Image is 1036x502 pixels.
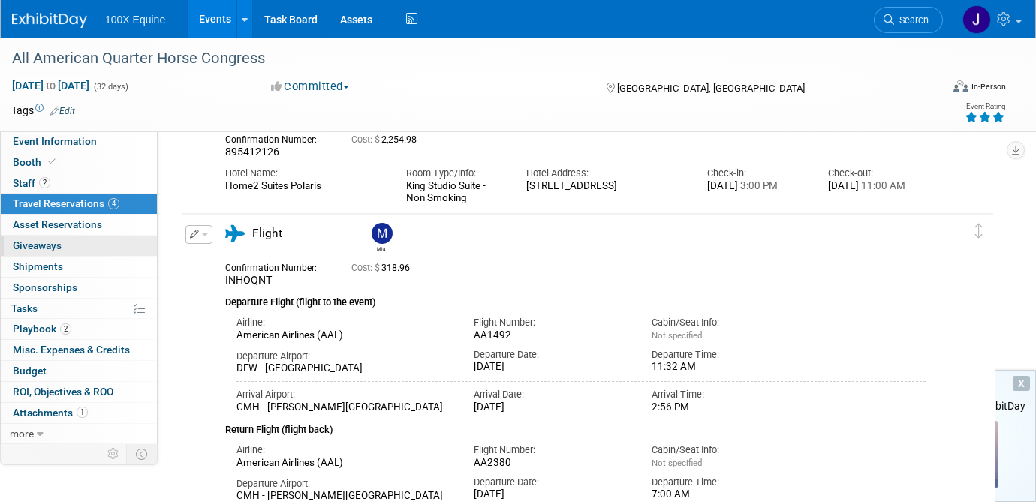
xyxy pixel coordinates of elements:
div: 7:00 AM [652,488,807,501]
a: Shipments [1,257,157,277]
div: Departure Time: [652,348,807,362]
img: Julie Gleason [962,5,991,34]
span: to [44,80,58,92]
div: Hotel Address: [526,167,685,180]
div: Flight Number: [474,316,629,329]
img: Mia Maniaci [372,223,393,244]
span: Asset Reservations [13,218,102,230]
div: 2:56 PM [652,401,807,414]
span: Playbook [13,323,71,335]
div: Airline: [236,316,451,329]
span: 1 [77,407,88,418]
div: Room Type/Info: [406,167,504,180]
div: Check-in: [707,167,806,180]
div: Cabin/Seat Info: [652,443,807,457]
a: Playbook2 [1,319,157,339]
div: Arrival Date: [474,388,629,401]
div: Dismiss [1013,376,1030,391]
a: Edit [50,106,75,116]
button: Committed [266,79,355,95]
div: All American Quarter Horse Congress [7,45,921,72]
div: American Airlines (AAL) [236,457,451,470]
span: 2,254.98 [351,134,423,145]
span: Shipments [13,260,63,272]
span: Sponsorships [13,281,77,293]
div: Departure Date: [474,476,629,489]
div: Departure Airport: [236,477,451,491]
span: Misc. Expenses & Credits [13,344,130,356]
span: 11:00 AM [859,180,905,191]
a: Booth [1,152,157,173]
span: Giveaways [13,239,62,251]
span: 2 [60,323,71,335]
span: INHOQNT [225,274,272,286]
a: more [1,424,157,444]
a: Budget [1,361,157,381]
span: 318.96 [351,263,416,273]
a: Asset Reservations [1,215,157,235]
span: [GEOGRAPHIC_DATA], [GEOGRAPHIC_DATA] [617,83,805,94]
span: 100X Equine [105,14,165,26]
a: Misc. Expenses & Credits [1,340,157,360]
div: [DATE] [474,401,629,414]
a: Tasks [1,299,157,319]
td: Toggle Event Tabs [127,444,158,464]
span: Tasks [11,302,38,314]
div: Cabin/Seat Info: [652,316,807,329]
div: American Airlines (AAL) [236,329,451,342]
a: Search [874,7,943,33]
a: Event Information [1,131,157,152]
img: Format-Inperson.png [953,80,968,92]
span: more [10,428,34,440]
div: [STREET_ADDRESS] [526,180,685,193]
span: Cost: $ [351,134,381,145]
div: Mia Maniaci [368,223,394,252]
div: AA1492 [474,329,629,342]
div: Arrival Airport: [236,388,451,401]
div: King Studio Suite - Non Smoking [406,180,504,204]
div: In-Person [971,81,1006,92]
div: Confirmation Number: [225,258,329,274]
span: Flight [252,227,282,240]
div: Check-out: [828,167,926,180]
div: Departure Time: [652,476,807,489]
span: 895412126 [225,146,279,158]
span: 4 [108,198,119,209]
div: Hotel Name: [225,167,384,180]
span: [DATE] [DATE] [11,79,90,92]
div: Airline: [236,443,451,457]
span: Attachments [13,407,88,419]
span: Not specified [652,330,702,341]
a: Travel Reservations4 [1,194,157,214]
div: Flight Number: [474,443,629,457]
img: ExhibitDay [12,13,87,28]
a: ROI, Objectives & ROO [1,382,157,402]
div: DFW - [GEOGRAPHIC_DATA] [236,362,451,375]
div: Departure Airport: [236,350,451,363]
i: Click and drag to move item [975,224,983,239]
div: Departure Flight (flight to the event) [225,287,926,310]
span: Event Information [13,135,97,147]
a: Giveaways [1,236,157,256]
div: Mia Maniaci [372,244,390,252]
div: Event Format [859,78,1006,101]
div: Event Rating [965,103,1005,110]
span: ROI, Objectives & ROO [13,386,113,398]
div: CMH - [PERSON_NAME][GEOGRAPHIC_DATA] [236,401,451,414]
div: [DATE] [707,180,806,193]
div: AA2380 [474,457,629,470]
i: Booth reservation complete [48,158,56,166]
span: 3:00 PM [738,180,778,191]
span: 2 [39,177,50,188]
div: [DATE] [828,180,926,193]
td: Personalize Event Tab Strip [101,444,127,464]
span: (32 days) [92,82,128,92]
div: Arrival Time: [652,388,807,401]
i: Flight [225,225,245,242]
div: Return Flight (flight back) [225,414,926,437]
span: Not specified [652,458,702,468]
span: Travel Reservations [13,197,119,209]
span: Staff [13,177,50,189]
td: Tags [11,103,75,118]
div: [DATE] [474,488,629,501]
